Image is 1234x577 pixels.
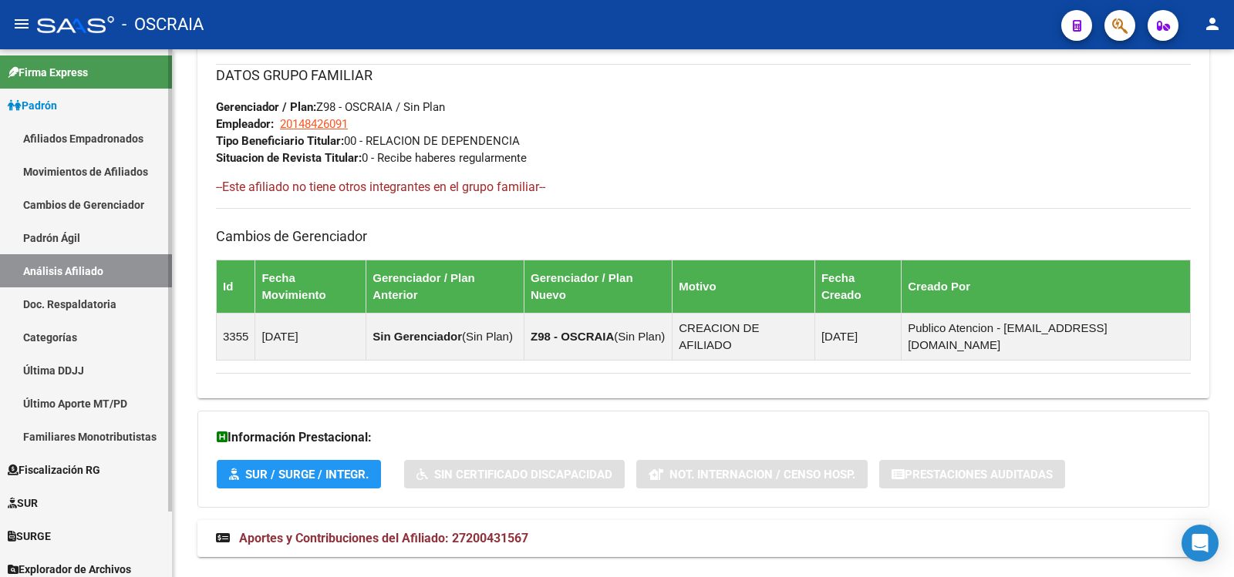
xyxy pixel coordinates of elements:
[8,461,100,478] span: Fiscalización RG
[216,65,1191,86] h3: DATOS GRUPO FAMILIAR
[216,179,1191,196] h4: --Este afiliado no tiene otros integrantes en el grupo familiar--
[902,313,1191,360] td: Publico Atencion - [EMAIL_ADDRESS][DOMAIN_NAME]
[216,151,527,165] span: 0 - Recibe haberes regularmente
[466,330,509,343] span: Sin Plan
[524,260,673,313] th: Gerenciador / Plan Nuevo
[373,330,462,343] strong: Sin Gerenciador
[217,313,255,360] td: 3355
[673,313,815,360] td: CREACION DE AFILIADO
[1203,15,1222,33] mat-icon: person
[673,260,815,313] th: Motivo
[255,260,366,313] th: Fecha Movimiento
[216,36,359,50] span: 27200431567/0
[905,468,1053,481] span: Prestaciones Auditadas
[404,460,625,488] button: Sin Certificado Discapacidad
[197,520,1209,557] mat-expansion-panel-header: Aportes y Contribuciones del Afiliado: 27200431567
[216,226,1191,247] h3: Cambios de Gerenciador
[217,460,381,488] button: SUR / SURGE / INTEGR.
[216,36,281,50] strong: Nro Afiliado:
[216,117,274,131] strong: Empleador:
[255,313,366,360] td: [DATE]
[216,100,445,114] span: Z98 - OSCRAIA / Sin Plan
[12,15,31,33] mat-icon: menu
[531,330,614,343] strong: Z98 - OSCRAIA
[524,313,673,360] td: ( )
[8,97,57,114] span: Padrón
[216,151,362,165] strong: Situacion de Revista Titular:
[8,528,51,545] span: SURGE
[217,427,1190,448] h3: Información Prestacional:
[217,260,255,313] th: Id
[216,134,520,148] span: 00 - RELACION DE DEPENDENCIA
[122,8,204,42] span: - OSCRAIA
[280,117,348,131] span: 20148426091
[216,100,316,114] strong: Gerenciador / Plan:
[366,260,524,313] th: Gerenciador / Plan Anterior
[902,260,1191,313] th: Creado Por
[814,260,901,313] th: Fecha Creado
[618,330,661,343] span: Sin Plan
[1182,525,1219,562] div: Open Intercom Messenger
[814,313,901,360] td: [DATE]
[434,468,612,481] span: Sin Certificado Discapacidad
[245,468,369,481] span: SUR / SURGE / INTEGR.
[366,313,524,360] td: ( )
[879,460,1065,488] button: Prestaciones Auditadas
[8,495,38,512] span: SUR
[636,460,868,488] button: Not. Internacion / Censo Hosp.
[8,64,88,81] span: Firma Express
[216,134,344,148] strong: Tipo Beneficiario Titular:
[669,468,855,481] span: Not. Internacion / Censo Hosp.
[239,531,528,545] span: Aportes y Contribuciones del Afiliado: 27200431567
